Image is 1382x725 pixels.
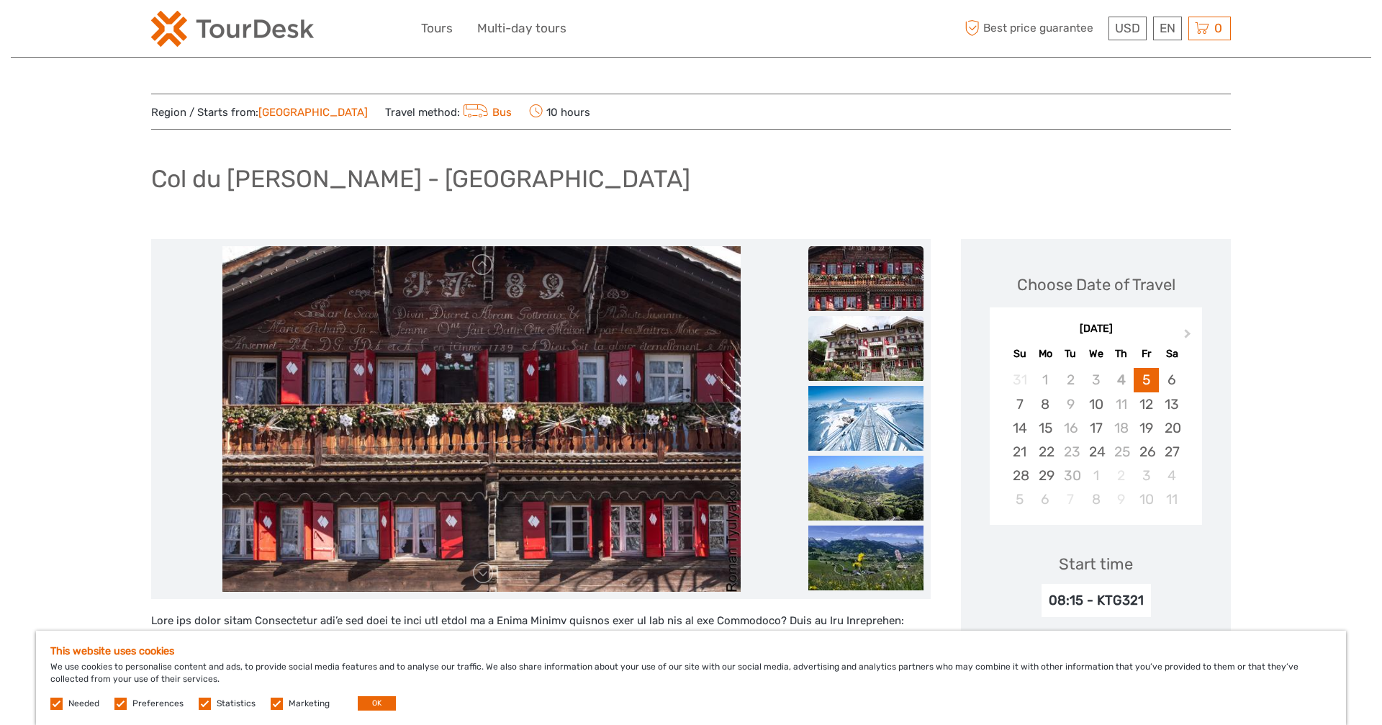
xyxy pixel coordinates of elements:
p: We're away right now. Please check back later! [20,25,163,37]
span: 0 [1212,21,1224,35]
div: We [1083,344,1108,364]
div: Choose Saturday, October 11th, 2025 [1159,487,1184,511]
div: We use cookies to personalise content and ads, to provide social media features and to analyse ou... [36,631,1346,725]
div: Not available Tuesday, September 23rd, 2025 [1058,440,1083,464]
div: Not available Thursday, September 4th, 2025 [1108,368,1134,392]
div: Choose Sunday, September 7th, 2025 [1007,392,1032,416]
div: EN [1153,17,1182,40]
label: Needed [68,698,99,710]
div: Choose Sunday, October 5th, 2025 [1007,487,1032,511]
div: Not available Thursday, September 18th, 2025 [1108,416,1134,440]
button: Next Month [1178,325,1201,348]
div: Choose Monday, September 22nd, 2025 [1033,440,1058,464]
h1: Col du [PERSON_NAME] - [GEOGRAPHIC_DATA] [151,164,690,194]
a: [GEOGRAPHIC_DATA] [258,106,368,119]
div: Su [1007,344,1032,364]
div: Choose Wednesday, October 8th, 2025 [1083,487,1108,511]
div: Choose Saturday, September 20th, 2025 [1159,416,1184,440]
div: Choose Sunday, September 28th, 2025 [1007,464,1032,487]
div: 08:15 - KTG321 [1042,584,1151,617]
div: Not available Thursday, October 2nd, 2025 [1108,464,1134,487]
div: Choose Saturday, September 6th, 2025 [1159,368,1184,392]
div: Choose Wednesday, September 17th, 2025 [1083,416,1108,440]
div: Not available Tuesday, September 30th, 2025 [1058,464,1083,487]
div: Choose Friday, October 10th, 2025 [1134,487,1159,511]
img: 2254-3441b4b5-4e5f-4d00-b396-31f1d84a6ebf_logo_small.png [151,11,314,47]
div: Choose Wednesday, September 24th, 2025 [1083,440,1108,464]
div: Not available Tuesday, September 2nd, 2025 [1058,368,1083,392]
div: Choose Saturday, October 4th, 2025 [1159,464,1184,487]
div: Choose Friday, October 3rd, 2025 [1134,464,1159,487]
div: Th [1108,344,1134,364]
div: Choose Wednesday, October 1st, 2025 [1083,464,1108,487]
div: Fr [1134,344,1159,364]
div: Choose Friday, September 12th, 2025 [1134,392,1159,416]
a: Tours [421,18,453,39]
a: Multi-day tours [477,18,566,39]
div: Choose Saturday, September 27th, 2025 [1159,440,1184,464]
div: Not available Monday, September 1st, 2025 [1033,368,1058,392]
img: 9e2fc48566fe49d7aeb7e413d263bb59_slider_thumbnail.jpg [808,246,923,311]
div: Choose Friday, September 19th, 2025 [1134,416,1159,440]
img: 140bb7d982ee407b96769728be4b4944_slider_thumbnail.jpg [808,526,923,590]
div: Choose Date of Travel [1017,274,1175,296]
span: Region / Starts from: [151,105,368,120]
div: Choose Saturday, September 13th, 2025 [1159,392,1184,416]
span: 10 hours [529,102,590,122]
div: Choose Friday, September 5th, 2025 [1134,368,1159,392]
div: Choose Wednesday, September 10th, 2025 [1083,392,1108,416]
img: e2e4858438e14ae99ce0492724a972a4_slider_thumbnail.jpg [808,316,923,381]
span: USD [1115,21,1140,35]
div: Tu [1058,344,1083,364]
div: Not available Thursday, September 25th, 2025 [1108,440,1134,464]
div: Not available Wednesday, September 3rd, 2025 [1083,368,1108,392]
div: Choose Monday, September 29th, 2025 [1033,464,1058,487]
div: Not available Sunday, August 31st, 2025 [1007,368,1032,392]
span: Travel method: [385,102,512,122]
div: month 2025-09 [994,368,1197,511]
h5: This website uses cookies [50,645,1332,657]
div: Not available Tuesday, September 16th, 2025 [1058,416,1083,440]
button: Open LiveChat chat widget [166,22,183,40]
div: Not available Thursday, September 11th, 2025 [1108,392,1134,416]
div: Not available Thursday, October 9th, 2025 [1108,487,1134,511]
div: Start time [1059,553,1133,575]
div: Not available Tuesday, September 9th, 2025 [1058,392,1083,416]
a: Bus [460,106,512,119]
div: Sa [1159,344,1184,364]
label: Marketing [289,698,330,710]
div: Mo [1033,344,1058,364]
span: Best price guarantee [961,17,1105,40]
div: Choose Monday, September 8th, 2025 [1033,392,1058,416]
button: OK [358,696,396,711]
div: Choose Monday, September 15th, 2025 [1033,416,1058,440]
div: Choose Sunday, September 21st, 2025 [1007,440,1032,464]
div: Choose Friday, September 26th, 2025 [1134,440,1159,464]
img: bb0eea1cf5f64ed992fd8580eaf903b6_slider_thumbnail.jpg [808,456,923,521]
label: Statistics [217,698,256,710]
div: Choose Monday, October 6th, 2025 [1033,487,1058,511]
div: Choose Sunday, September 14th, 2025 [1007,416,1032,440]
img: a84c62c4b6114635bc2a7d57a7e47aa0_slider_thumbnail.jpg [808,386,923,451]
label: Preferences [132,698,184,710]
img: 9e2fc48566fe49d7aeb7e413d263bb59_main_slider.jpg [222,246,741,592]
div: Not available Tuesday, October 7th, 2025 [1058,487,1083,511]
div: [DATE] [990,322,1202,337]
